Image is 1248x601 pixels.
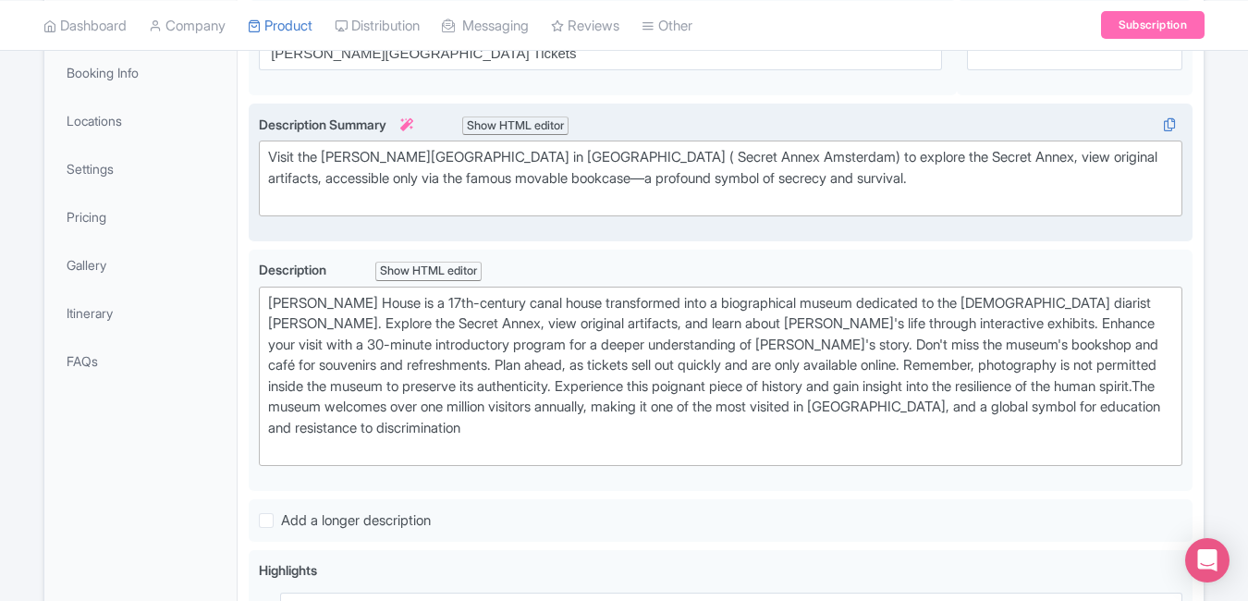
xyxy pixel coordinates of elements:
span: Description [259,262,329,277]
a: Subscription [1101,11,1205,39]
div: Show HTML editor [462,117,569,136]
a: Booking Info [48,52,233,93]
div: Open Intercom Messenger [1185,538,1230,583]
span: Highlights [259,562,317,578]
div: Show HTML editor [375,262,482,281]
a: Settings [48,148,233,190]
span: Add a longer description [281,511,431,529]
a: Gallery [48,244,233,286]
span: Description Summary [259,117,416,132]
div: [PERSON_NAME] House is a 17th-century canal house transformed into a biographical museum dedicate... [268,293,1173,460]
a: Locations [48,100,233,141]
div: Visit the [PERSON_NAME][GEOGRAPHIC_DATA] in [GEOGRAPHIC_DATA] ( Secret Annex Amsterdam) to explor... [268,147,1173,210]
a: FAQs [48,340,233,382]
a: Itinerary [48,292,233,334]
a: Pricing [48,196,233,238]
